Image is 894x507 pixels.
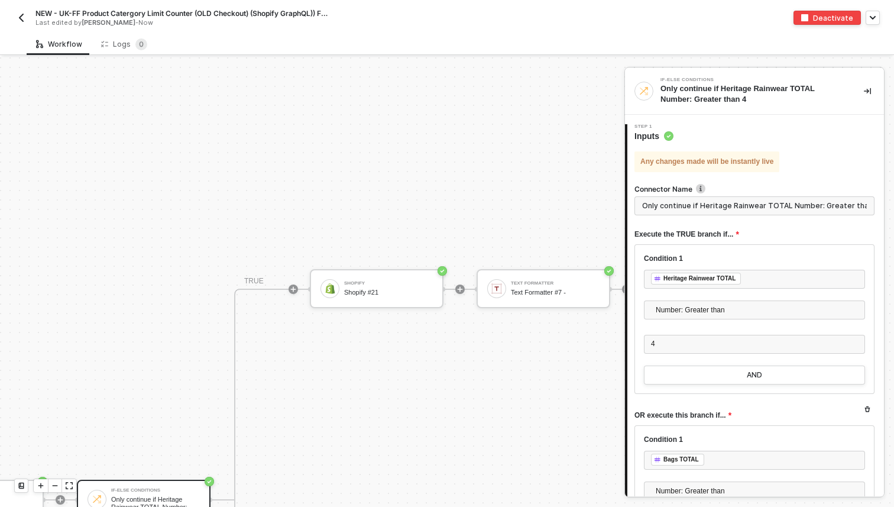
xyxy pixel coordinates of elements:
button: AND [644,366,865,385]
span: icon-success-page [438,266,447,276]
div: TRUE [244,276,264,287]
img: icon-info [696,184,705,193]
span: Execute the TRUE branch if... [634,227,739,242]
input: Enter description [634,196,874,215]
span: Number: Greater than [656,301,858,319]
button: deactivateDeactivate [793,11,861,25]
span: 4 [651,340,655,348]
img: icon [92,494,102,505]
span: icon-play [57,496,64,503]
span: icon-success-page [604,266,614,276]
div: Shopify #21 [344,289,433,296]
div: Bags TOTAL [663,454,699,465]
span: icon-success-page [38,477,47,486]
div: Any changes made will be instantly live [634,151,779,172]
img: back [17,13,26,22]
img: fieldIcon [654,456,661,463]
span: icon-play [456,286,464,293]
div: If-Else Conditions [660,77,838,82]
div: Deactivate [813,13,853,23]
div: Logs [101,38,147,50]
div: Condition 1 [644,435,865,445]
span: icon-collapse-right [864,88,871,95]
img: deactivate [801,14,808,21]
div: Condition 1 [644,254,865,264]
div: Text Formatter #7 - [511,289,600,296]
span: Inputs [634,130,673,142]
span: icon-minus [51,482,59,489]
span: icon-success-page [205,477,214,486]
span: icon-expand [66,482,73,489]
img: icon [491,283,502,294]
sup: 0 [135,38,147,50]
div: If-Else Conditions [111,488,200,493]
span: NEW - UK-FF Product Catergory Limit Counter (OLD Checkout) (Shopify GraphQL)) FY 25.26 .[DATE] [35,8,331,18]
span: icon-play [623,286,630,293]
span: [PERSON_NAME] [82,18,135,27]
div: Heritage Rainwear TOTAL [663,273,736,284]
img: integration-icon [639,86,649,96]
label: Connector Name [634,184,874,194]
button: back [14,11,28,25]
span: Step 1 [634,124,673,129]
div: Last edited by - Now [35,18,420,27]
span: icon-play [37,482,44,489]
img: fieldIcon [654,275,661,282]
div: Only continue if Heritage Rainwear TOTAL Number: Greater than 4 [660,83,845,105]
span: icon-play [290,286,297,293]
span: OR execute this branch if... [634,408,731,423]
img: icon [325,283,335,294]
div: Text Formatter [511,281,600,286]
div: Workflow [36,40,82,49]
div: AND [747,370,762,380]
span: Number: Greater than [656,482,858,500]
div: Shopify [344,281,433,286]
